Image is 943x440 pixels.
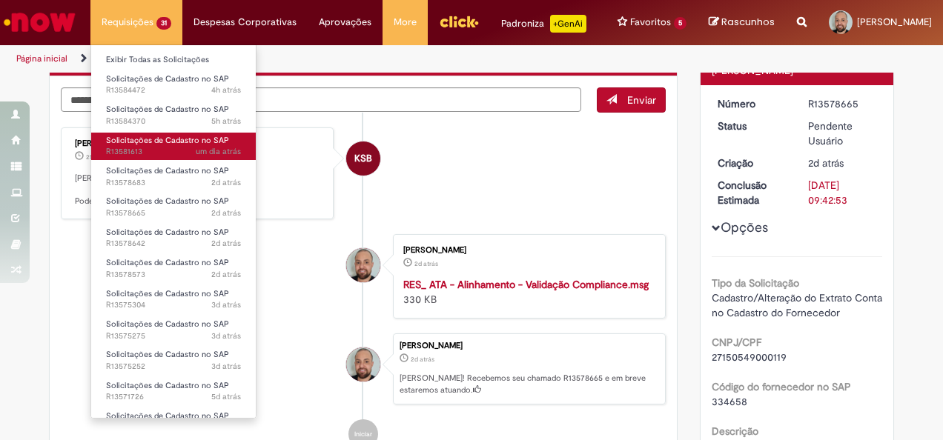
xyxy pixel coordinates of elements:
a: Aberto R13584370 : Solicitações de Cadastro no SAP [91,101,256,129]
span: 2d atrás [414,259,438,268]
span: R13571726 [106,391,241,403]
span: Despesas Corporativas [193,15,297,30]
div: [PERSON_NAME] [400,341,658,350]
span: Solicitações de Cadastro no SAP [106,73,229,84]
div: [PERSON_NAME] [75,139,322,148]
p: +GenAi [550,15,586,33]
span: 2d atrás [411,355,434,364]
span: Solicitações de Cadastro no SAP [106,227,229,238]
div: Padroniza [501,15,586,33]
span: Solicitações de Cadastro no SAP [106,196,229,207]
button: Enviar [597,87,666,113]
a: RES_ ATA - Alinhamento - Validação Compliance.msg [403,278,649,291]
span: R13575275 [106,330,241,342]
span: 5 [674,17,686,30]
dt: Conclusão Estimada [707,178,798,207]
b: Código do fornecedor no SAP [712,380,851,393]
span: R13578573 [106,269,241,281]
span: Requisições [102,15,153,30]
div: 330 KB [403,277,650,307]
span: Rascunhos [721,15,775,29]
div: R13578665 [808,96,877,111]
time: 30/09/2025 17:12:08 [86,153,112,161]
dt: Status [707,119,798,133]
dt: Criação [707,156,798,170]
span: 31 [156,17,171,30]
a: Exibir Todas as Solicitações [91,52,256,68]
time: 29/09/2025 17:38:17 [211,238,241,249]
span: 21h atrás [86,153,112,161]
time: 29/09/2025 17:42:51 [211,207,241,219]
time: 29/09/2025 17:27:18 [211,269,241,280]
span: More [394,15,417,30]
li: Pedro Rosa de Moraes [61,333,666,404]
span: 334658 [712,395,747,408]
textarea: Digite sua mensagem aqui... [61,87,581,112]
span: Solicitações de Cadastro no SAP [106,257,229,268]
a: Rascunhos [709,16,775,30]
time: 29/09/2025 09:27:34 [211,299,241,310]
span: 3d atrás [211,361,241,372]
span: Aprovações [319,15,371,30]
span: R13575304 [106,299,241,311]
a: Aberto R13584472 : Solicitações de Cadastro no SAP [91,71,256,99]
ul: Trilhas de página [11,45,618,73]
time: 29/09/2025 17:45:31 [211,177,241,188]
span: R13575252 [106,361,241,373]
span: um dia atrás [196,146,241,157]
span: 2d atrás [211,177,241,188]
span: R13581613 [106,146,241,158]
span: R13578665 [106,207,241,219]
span: 2d atrás [211,269,241,280]
b: Descrição [712,424,758,438]
a: Aberto R13571685 : Solicitações de Cadastro no SAP [91,408,256,436]
b: CNPJ/CPF [712,336,761,349]
time: 01/10/2025 09:29:56 [211,84,241,96]
span: 2d atrás [211,238,241,249]
a: Aberto R13578642 : Solicitações de Cadastro no SAP [91,224,256,252]
a: Aberto R13571726 : Solicitações de Cadastro no SAP [91,378,256,405]
span: Solicitações de Cadastro no SAP [106,380,229,391]
span: 2d atrás [211,207,241,219]
ul: Requisições [90,44,257,419]
div: [PERSON_NAME] [403,246,650,255]
span: Enviar [627,93,656,107]
a: Aberto R13578665 : Solicitações de Cadastro no SAP [91,193,256,221]
a: Aberto R13575252 : Solicitações de Cadastro no SAP [91,347,256,374]
time: 26/09/2025 16:44:57 [211,391,241,402]
a: Aberto R13578573 : Solicitações de Cadastro no SAP [91,255,256,282]
span: 5d atrás [211,391,241,402]
time: 29/09/2025 09:21:12 [211,361,241,372]
img: click_logo_yellow_360x200.png [439,10,479,33]
span: [PERSON_NAME] [857,16,932,28]
p: [PERSON_NAME]! Recebemos seu chamado R13578665 e em breve estaremos atuando. [400,373,658,396]
span: 3d atrás [211,330,241,341]
span: R13578642 [106,238,241,250]
div: Karina Santos Barboza [346,141,380,176]
span: 2d atrás [808,156,844,170]
a: Aberto R13581613 : Solicitações de Cadastro no SAP [91,133,256,160]
span: Solicitações de Cadastro no SAP [106,410,229,421]
div: Pedro Rosa de Moraes [346,248,380,282]
div: 29/09/2025 17:42:50 [808,156,877,170]
span: Solicitações de Cadastro no SAP [106,349,229,360]
a: Aberto R13578683 : Solicitações de Cadastro no SAP [91,163,256,190]
a: Aberto R13575275 : Solicitações de Cadastro no SAP [91,316,256,344]
span: 4h atrás [211,84,241,96]
time: 29/09/2025 17:42:27 [414,259,438,268]
span: Solicitações de Cadastro no SAP [106,104,229,115]
span: Solicitações de Cadastro no SAP [106,319,229,330]
span: Solicitações de Cadastro no SAP [106,165,229,176]
span: Cadastro/Alteração do Extrato Conta no Cadastro do Fornecedor [712,291,885,319]
a: Aberto R13575304 : Solicitações de Cadastro no SAP [91,286,256,313]
time: 30/09/2025 13:51:38 [196,146,241,157]
time: 01/10/2025 09:13:59 [211,116,241,127]
span: Solicitações de Cadastro no SAP [106,288,229,299]
span: KSB [354,141,372,176]
div: Pedro Rosa de Moraes [346,347,380,381]
span: Solicitações de Cadastro no SAP [106,135,229,146]
span: 3d atrás [211,299,241,310]
b: Tipo da Solicitação [712,276,799,290]
img: ServiceNow [1,7,78,37]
